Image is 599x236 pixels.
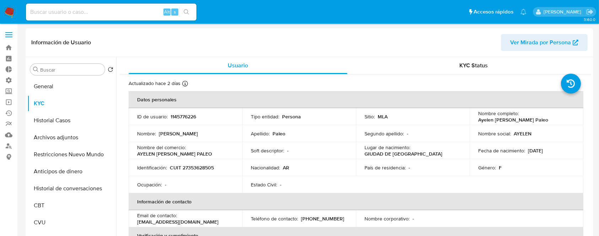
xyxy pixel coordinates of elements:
[170,164,214,171] p: CUIT 27353628505
[365,164,406,171] p: País de residencia :
[137,144,186,151] p: Nombre del comercio :
[251,113,279,120] p: Tipo entidad :
[409,164,410,171] p: -
[272,130,285,137] p: Paleo
[474,8,513,16] span: Accesos rápidos
[129,193,583,210] th: Información de contacto
[33,67,39,72] button: Buscar
[586,8,594,16] a: Salir
[27,112,116,129] button: Historial Casos
[365,113,375,120] p: Sitio :
[412,215,414,222] p: -
[514,130,531,137] p: AYELEN
[27,78,116,95] button: General
[407,130,408,137] p: -
[501,34,588,51] button: Ver Mirada por Persona
[137,164,167,171] p: Identificación :
[478,164,496,171] p: Género :
[283,164,289,171] p: AR
[129,91,583,108] th: Datos personales
[137,212,177,219] p: Email de contacto :
[164,9,170,15] span: Alt
[459,61,488,69] span: KYC Status
[282,113,301,120] p: Persona
[478,117,548,123] p: Ayelen [PERSON_NAME] Paleo
[129,80,180,87] p: Actualizado hace 2 días
[31,39,91,46] h1: Información de Usuario
[251,147,284,154] p: Soft descriptor :
[478,110,519,117] p: Nombre completo :
[280,181,281,188] p: -
[499,164,502,171] p: F
[26,7,196,17] input: Buscar usuario o caso...
[137,219,218,225] p: [EMAIL_ADDRESS][DOMAIN_NAME]
[365,151,442,157] p: GIUDAD DE [GEOGRAPHIC_DATA]
[365,144,410,151] p: Lugar de nacimiento :
[27,180,116,197] button: Historial de conversaciones
[108,67,113,74] button: Volver al orden por defecto
[528,147,543,154] p: [DATE]
[27,197,116,214] button: CBT
[365,215,410,222] p: Nombre corporativo :
[165,181,166,188] p: -
[137,151,212,157] p: AYELEN [PERSON_NAME] PALEO
[40,67,102,73] input: Buscar
[478,147,525,154] p: Fecha de nacimiento :
[378,113,388,120] p: MLA
[251,164,280,171] p: Nacionalidad :
[137,113,168,120] p: ID de usuario :
[520,9,527,15] a: Notificaciones
[251,181,277,188] p: Estado Civil :
[137,130,156,137] p: Nombre :
[228,61,248,69] span: Usuario
[171,113,196,120] p: 1145776226
[365,130,404,137] p: Segundo apellido :
[137,181,162,188] p: Ocupación :
[27,95,116,112] button: KYC
[478,130,511,137] p: Nombre social :
[27,129,116,146] button: Archivos adjuntos
[159,130,198,137] p: [PERSON_NAME]
[251,215,298,222] p: Teléfono de contacto :
[179,7,194,17] button: search-icon
[301,215,344,222] p: [PHONE_NUMBER]
[27,146,116,163] button: Restricciones Nuevo Mundo
[251,130,270,137] p: Apellido :
[544,9,584,15] p: ezequiel.castrillon@mercadolibre.com
[27,214,116,231] button: CVU
[510,34,571,51] span: Ver Mirada por Persona
[287,147,288,154] p: -
[174,9,176,15] span: s
[27,163,116,180] button: Anticipos de dinero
